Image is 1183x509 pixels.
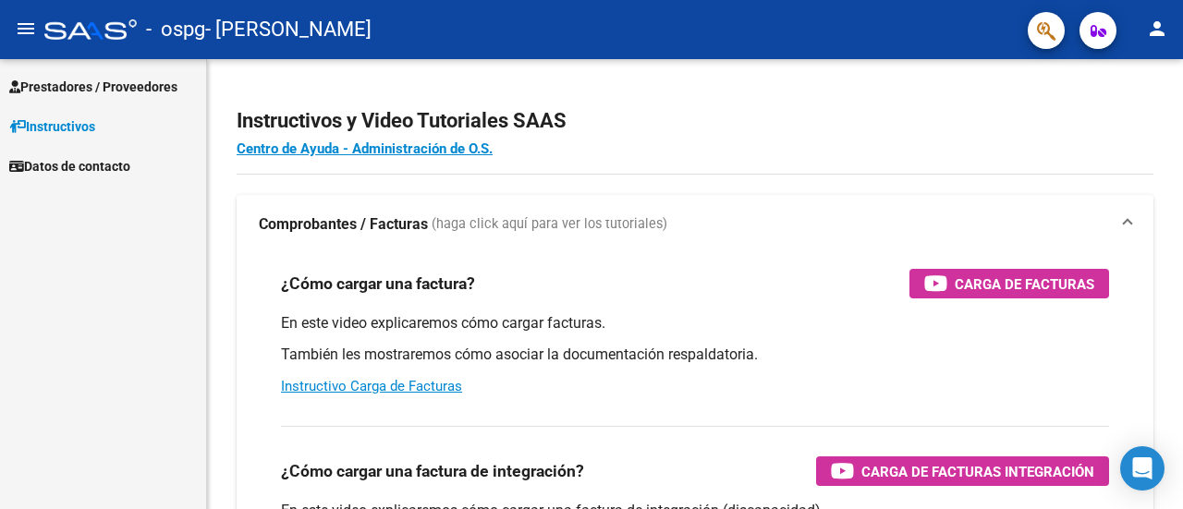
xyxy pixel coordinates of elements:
strong: Comprobantes / Facturas [259,214,428,235]
span: - [PERSON_NAME] [205,9,372,50]
mat-expansion-panel-header: Comprobantes / Facturas (haga click aquí para ver los tutoriales) [237,195,1153,254]
span: (haga click aquí para ver los tutoriales) [432,214,667,235]
span: Instructivos [9,116,95,137]
mat-icon: person [1146,18,1168,40]
span: Carga de Facturas [955,273,1094,296]
div: Open Intercom Messenger [1120,446,1165,491]
span: Datos de contacto [9,156,130,176]
mat-icon: menu [15,18,37,40]
span: Carga de Facturas Integración [861,460,1094,483]
a: Instructivo Carga de Facturas [281,378,462,394]
h3: ¿Cómo cargar una factura? [281,271,475,297]
button: Carga de Facturas [909,269,1109,298]
h3: ¿Cómo cargar una factura de integración? [281,458,584,484]
span: - ospg [146,9,205,50]
span: Prestadores / Proveedores [9,77,177,97]
h2: Instructivos y Video Tutoriales SAAS [237,103,1153,139]
p: También les mostraremos cómo asociar la documentación respaldatoria. [281,345,1109,365]
button: Carga de Facturas Integración [816,456,1109,486]
a: Centro de Ayuda - Administración de O.S. [237,140,493,157]
p: En este video explicaremos cómo cargar facturas. [281,313,1109,333]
